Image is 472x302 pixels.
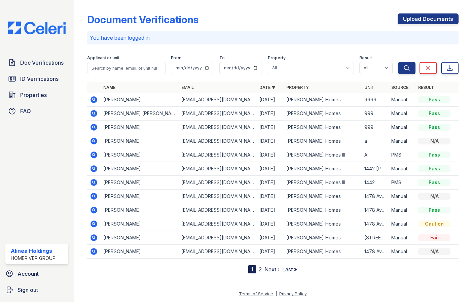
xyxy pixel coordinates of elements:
td: Manual [389,203,415,217]
td: 1478 Avon Ave [362,245,389,259]
td: [EMAIL_ADDRESS][DOMAIN_NAME] [179,217,257,231]
td: [PERSON_NAME] Homes [284,134,362,148]
td: [DATE] [257,162,284,176]
td: [PERSON_NAME] Homes [284,203,362,217]
a: Upload Documents [398,13,459,24]
td: A [362,148,389,162]
td: [DATE] [257,93,284,107]
td: Manual [389,245,415,259]
a: Unit [364,85,374,90]
td: Manual [389,190,415,203]
td: [DATE] [257,190,284,203]
td: [PERSON_NAME] Homes [284,121,362,134]
td: [PERSON_NAME] Homes [284,190,362,203]
div: Document Verifications [87,13,198,26]
label: Applicant or unit [87,55,119,61]
a: Privacy Policy [279,291,307,296]
span: Sign out [17,286,38,294]
a: Email [181,85,194,90]
td: Manual [389,93,415,107]
td: 1478 Avon Ave [362,190,389,203]
a: Sign out [3,283,71,297]
td: [EMAIL_ADDRESS][DOMAIN_NAME] [179,245,257,259]
td: [PERSON_NAME] Homes [284,107,362,121]
img: CE_Logo_Blue-a8612792a0a2168367f1c8372b55b34899dd931a85d93a1a3d3e32e68fde9ad4.png [3,22,71,34]
td: 999 [362,121,389,134]
td: Manual [389,231,415,245]
a: Name [103,85,115,90]
td: [PERSON_NAME] [101,162,179,176]
div: Pass [418,124,450,131]
label: Property [268,55,286,61]
td: [EMAIL_ADDRESS][DOMAIN_NAME] [179,162,257,176]
a: ID Verifications [5,72,68,86]
td: [PERSON_NAME] [101,245,179,259]
td: [EMAIL_ADDRESS][DOMAIN_NAME] [179,176,257,190]
div: Alinea Holdings [11,247,56,255]
td: [PERSON_NAME] Homes [284,245,362,259]
td: [PERSON_NAME] [101,121,179,134]
a: 2 [259,266,262,273]
div: Pass [418,152,450,158]
td: [PERSON_NAME] [101,93,179,107]
label: From [171,55,181,61]
td: [PERSON_NAME] [101,217,179,231]
div: N/A [418,138,450,144]
td: [PERSON_NAME] [101,231,179,245]
span: Doc Verifications [20,59,64,67]
td: [DATE] [257,245,284,259]
td: [PERSON_NAME] [101,203,179,217]
td: [PERSON_NAME] Homes [284,231,362,245]
label: Result [359,55,372,61]
label: To [219,55,225,61]
td: Manual [389,162,415,176]
div: Pass [418,165,450,172]
td: [DATE] [257,176,284,190]
td: a [362,134,389,148]
td: [EMAIL_ADDRESS][DOMAIN_NAME] [179,93,257,107]
span: Account [17,270,39,278]
td: Manual [389,121,415,134]
td: [PERSON_NAME] [101,134,179,148]
td: PMS [389,148,415,162]
td: [DATE] [257,107,284,121]
td: [PERSON_NAME] [101,176,179,190]
a: Account [3,267,71,280]
td: [EMAIL_ADDRESS][DOMAIN_NAME] [179,190,257,203]
a: Doc Verifications [5,56,68,69]
td: [EMAIL_ADDRESS][DOMAIN_NAME] [179,107,257,121]
a: FAQ [5,104,68,118]
td: [PERSON_NAME] [101,148,179,162]
a: Terms of Service [239,291,273,296]
td: [DATE] [257,203,284,217]
span: ID Verifications [20,75,59,83]
span: Properties [20,91,47,99]
div: N/A [418,248,450,255]
div: Pass [418,207,450,213]
p: You have been logged in [90,34,456,42]
td: [DATE] [257,134,284,148]
div: HomeRiver Group [11,255,56,262]
td: [PERSON_NAME] [PERSON_NAME] [101,107,179,121]
td: 9999 [362,93,389,107]
a: Last » [282,266,297,273]
td: [DATE] [257,148,284,162]
td: [EMAIL_ADDRESS][DOMAIN_NAME] [179,134,257,148]
td: [EMAIL_ADDRESS][DOMAIN_NAME] [179,121,257,134]
a: Property [286,85,309,90]
td: PMS [389,176,415,190]
td: [DATE] [257,121,284,134]
td: [PERSON_NAME] [101,190,179,203]
td: [EMAIL_ADDRESS][DOMAIN_NAME] [179,148,257,162]
div: | [276,291,277,296]
td: [EMAIL_ADDRESS][DOMAIN_NAME] [179,203,257,217]
a: Properties [5,88,68,102]
td: 999 [362,107,389,121]
div: Pass [418,96,450,103]
div: Caution [418,221,450,227]
td: [DATE] [257,217,284,231]
td: 1442 [362,176,389,190]
td: [PERSON_NAME] Homes [284,217,362,231]
td: Manual [389,107,415,121]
